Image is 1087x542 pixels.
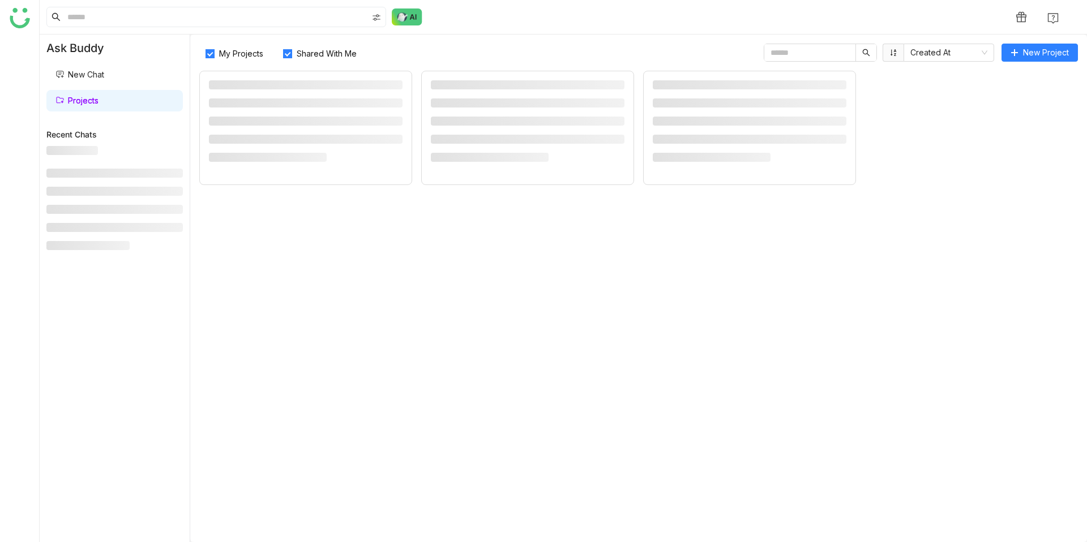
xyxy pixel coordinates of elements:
a: New Chat [55,70,104,79]
img: logo [10,8,30,28]
a: Projects [55,96,99,105]
span: My Projects [215,49,268,58]
div: Recent Chats [46,130,183,139]
span: Shared With Me [292,49,361,58]
img: help.svg [1047,12,1059,24]
img: ask-buddy-normal.svg [392,8,422,25]
img: search-type.svg [372,13,381,22]
span: New Project [1023,46,1069,59]
div: Ask Buddy [40,35,190,62]
button: New Project [1002,44,1078,62]
nz-select-item: Created At [910,44,987,61]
